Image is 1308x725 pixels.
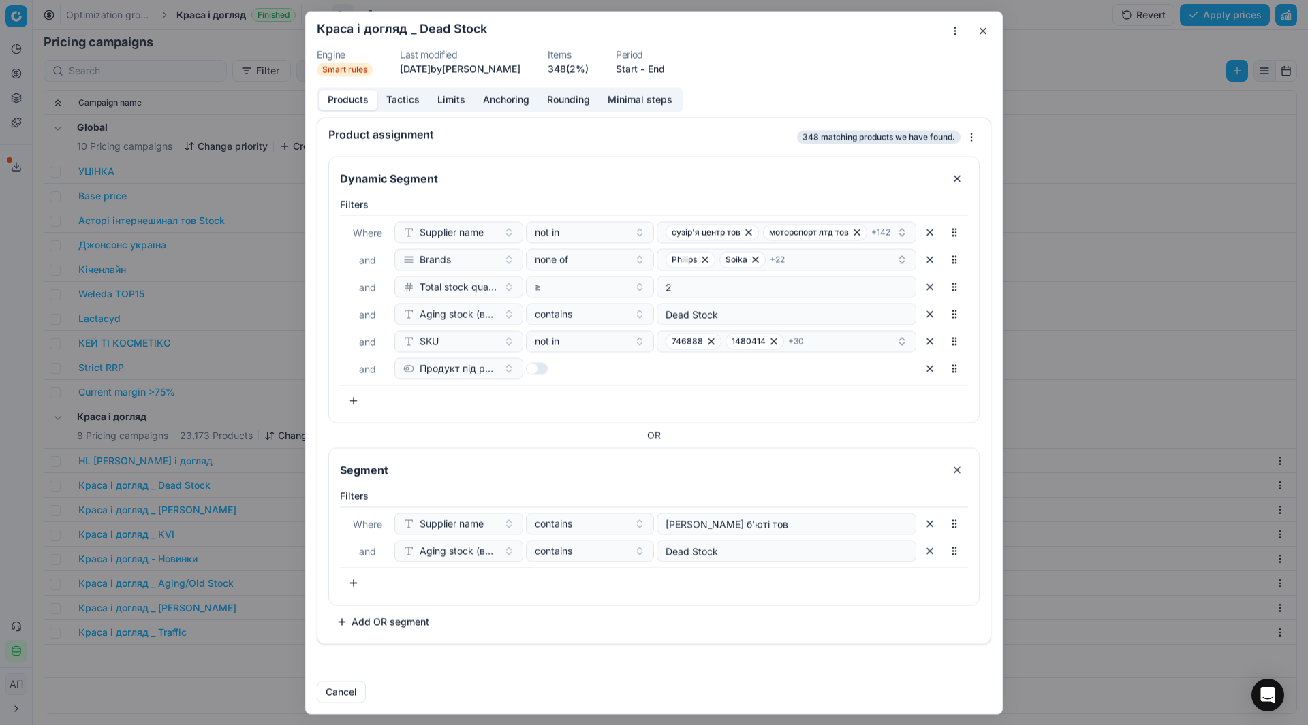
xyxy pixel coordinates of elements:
span: contains [535,517,572,530]
span: Aging stock (викл. дні без продажів) [420,544,498,558]
span: Where [353,227,382,238]
button: Add OR segment [328,611,437,632]
button: Cancel [317,681,366,703]
button: Start [616,62,638,76]
span: none of [535,253,568,266]
span: Soika [726,254,747,265]
span: + 30 [788,336,804,347]
button: PhilipsSoika+22 [657,248,916,270]
span: not in [535,334,559,348]
div: OR [328,428,980,442]
button: Limits [429,90,474,110]
input: Segment [337,459,941,481]
span: Philips [672,254,697,265]
button: Rounding [538,90,599,110]
span: + 22 [770,254,785,265]
button: End [648,62,665,76]
div: Product assignment [328,129,794,140]
span: [DATE] by [PERSON_NAME] [400,63,520,74]
span: Aging stock (викл. дні без продажів) [420,307,498,321]
button: Products [319,90,377,110]
input: Segment [337,167,941,189]
label: Filters [340,197,968,211]
span: Total stock quantity [420,280,498,293]
button: Minimal steps [599,90,681,110]
span: моторспорт лтд тов [769,227,849,238]
span: Supplier name [420,517,484,530]
span: and [359,254,376,265]
span: Продукт під реалізацію [420,361,498,375]
span: and [359,363,376,374]
span: Brands [420,253,451,266]
button: сузір'я центр товмоторспорт лтд тов+142 [657,221,916,243]
span: not in [535,225,559,239]
span: ≥ [535,280,541,293]
span: Where [353,518,382,530]
span: and [359,545,376,557]
span: 746888 [672,336,703,347]
label: Filters [340,489,968,502]
span: SKU [420,334,439,348]
span: Smart rules [317,63,373,76]
span: 1480414 [732,336,766,347]
dt: Items [548,50,589,59]
span: - [640,62,645,76]
dt: Engine [317,50,373,59]
span: сузір'я центр тов [672,227,741,238]
span: Supplier name [420,225,484,239]
button: Anchoring [474,90,538,110]
span: + 142 [871,227,890,238]
span: 348 matching products we have found. [797,130,961,144]
dt: Period [616,50,665,59]
span: contains [535,544,572,558]
button: Tactics [377,90,429,110]
h2: Краса і догляд _ Dead Stock [317,22,487,35]
span: and [359,308,376,320]
a: 348(2%) [548,62,589,76]
span: contains [535,307,572,321]
dt: Last modified [400,50,520,59]
span: and [359,281,376,293]
span: and [359,336,376,347]
button: 7468881480414+30 [657,330,916,352]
